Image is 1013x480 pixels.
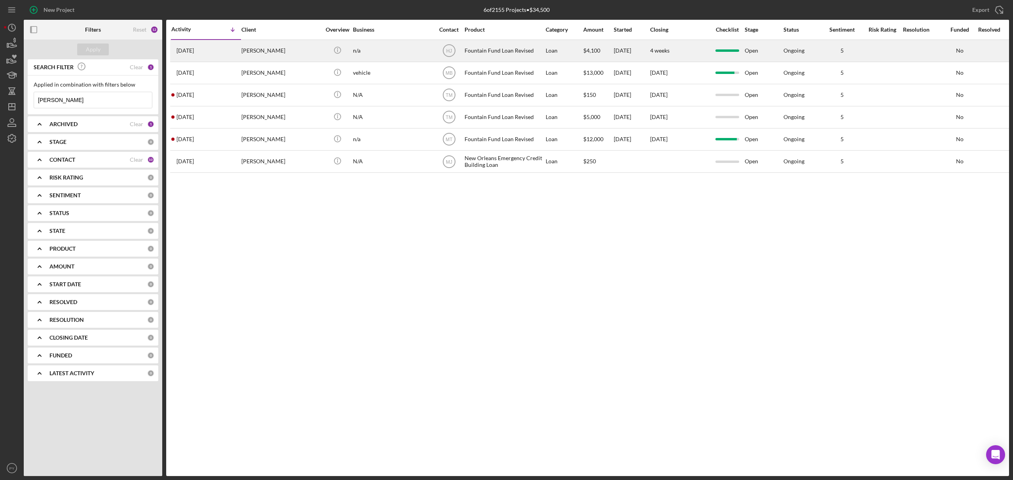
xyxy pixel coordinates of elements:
[49,263,74,270] b: AMOUNT
[614,107,649,128] div: [DATE]
[353,40,432,61] div: n/a
[546,40,582,61] div: Loan
[650,47,670,54] time: 4 weeks
[147,245,154,252] div: 0
[241,129,321,150] div: [PERSON_NAME]
[942,70,977,76] div: No
[583,62,613,83] div: $13,000
[583,129,613,150] div: $12,000
[546,62,582,83] div: Loan
[171,26,206,32] div: Activity
[147,263,154,270] div: 0
[583,151,613,172] div: $250
[49,281,81,287] b: START DATE
[147,352,154,359] div: 0
[614,26,649,33] div: Started
[44,2,74,18] div: New Project
[147,64,154,71] div: 1
[546,129,582,150] div: Loan
[9,466,15,471] text: PY
[745,85,783,106] div: Open
[434,26,464,33] div: Contact
[822,114,862,120] div: 5
[822,136,862,142] div: 5
[147,370,154,377] div: 0
[745,151,783,172] div: Open
[942,114,977,120] div: No
[903,26,941,33] div: Resolution
[942,47,977,54] div: No
[465,85,544,106] div: Fountain Fund Loan Revised
[942,26,977,33] div: Funded
[49,210,69,216] b: STATUS
[85,26,101,33] b: Filters
[614,40,649,61] div: [DATE]
[147,316,154,323] div: 0
[49,228,65,234] b: STATE
[353,85,432,106] div: N/A
[147,174,154,181] div: 0
[822,92,862,98] div: 5
[241,26,321,33] div: Client
[34,64,74,70] b: SEARCH FILTER
[49,317,84,323] b: RESOLUTION
[49,299,77,305] b: RESOLVED
[614,85,649,106] div: [DATE]
[650,113,668,120] time: [DATE]
[465,151,544,172] div: New Orleans Emergency Credit Building Loan
[147,192,154,199] div: 0
[34,81,152,88] div: Applied in combination with filters below
[783,92,804,98] div: Ongoing
[446,48,452,54] text: HJ
[614,62,649,83] div: [DATE]
[353,62,432,83] div: vehicle
[86,43,101,55] div: Apply
[130,157,143,163] div: Clear
[964,2,1009,18] button: Export
[822,47,862,54] div: 5
[446,115,452,120] text: TM
[49,174,83,181] b: RISK RATING
[863,26,902,33] div: Risk Rating
[614,129,649,150] div: [DATE]
[130,64,143,70] div: Clear
[4,460,20,476] button: PY
[353,129,432,150] div: n/a
[176,114,194,120] time: 2024-01-10 19:19
[49,370,94,376] b: LATEST ACTIVITY
[465,40,544,61] div: Fountain Fund Loan Revised
[446,93,452,98] text: TM
[150,26,158,34] div: 12
[783,158,804,164] div: Ongoing
[49,121,78,127] b: ARCHIVED
[650,26,709,33] div: Closing
[49,246,76,252] b: PRODUCT
[77,43,109,55] button: Apply
[49,192,81,198] b: SENTIMENT
[49,334,88,341] b: CLOSING DATE
[147,227,154,234] div: 0
[446,70,453,76] text: MB
[241,62,321,83] div: [PERSON_NAME]
[650,91,668,98] time: [DATE]
[650,136,668,142] time: [DATE]
[147,156,154,163] div: 10
[783,26,821,33] div: Status
[745,26,783,33] div: Stage
[583,85,613,106] div: $150
[465,107,544,128] div: Fountain Fund Loan Revised
[745,107,783,128] div: Open
[783,47,804,54] div: Ongoing
[942,158,977,164] div: No
[942,136,977,142] div: No
[49,352,72,359] b: FUNDED
[745,40,783,61] div: Open
[353,151,432,172] div: N/A
[176,70,194,76] time: 2025-06-02 18:26
[322,26,352,33] div: Overview
[465,129,544,150] div: Fountain Fund Loan Revised
[353,107,432,128] div: N/A
[130,121,143,127] div: Clear
[546,107,582,128] div: Loan
[583,107,613,128] div: $5,000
